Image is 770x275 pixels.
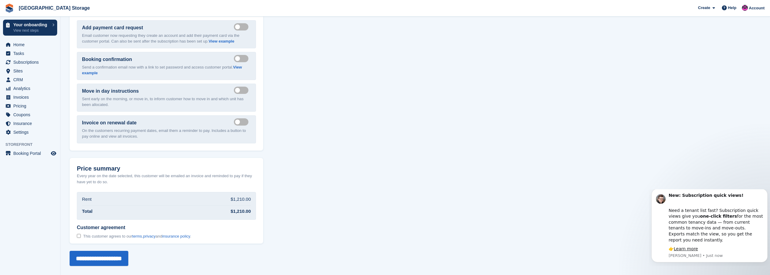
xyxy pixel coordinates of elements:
a: Your onboarding View next steps [3,20,57,36]
div: $1,210.00 [231,208,251,215]
a: menu [3,102,57,110]
span: Create [698,5,710,11]
span: Analytics [13,84,50,93]
b: New: Subscription quick views! [20,4,94,8]
p: View next steps [13,28,49,33]
span: Help [728,5,736,11]
a: insurance policy [162,234,190,238]
a: View example [82,65,242,75]
a: menu [3,84,57,93]
a: privacy [143,234,156,238]
label: Send move in day email [234,90,251,91]
div: $1,210.00 [231,196,251,203]
p: Message from Steven, sent Just now [20,64,114,69]
a: [GEOGRAPHIC_DATA] Storage [16,3,92,13]
a: menu [3,40,57,49]
p: Your onboarding [13,23,49,27]
p: Every year on the date selected, this customer will be emailed an invoice and reminded to pay if ... [77,173,256,185]
span: CRM [13,75,50,84]
div: Need a tenant list fast? Subscription quick views give you for the most common tenancy data — fro... [20,12,114,54]
a: menu [3,58,57,66]
div: 👉 [20,57,114,63]
img: Jantz Morgan [742,5,748,11]
label: Invoice on renewal date [82,119,137,126]
label: Booking confirmation [82,56,132,63]
img: stora-icon-8386f47178a22dfd0bd8f6a31ec36ba5ce8667c1dd55bd0f319d3a0aa187defe.svg [5,4,14,13]
div: Total [82,208,93,215]
input: Customer agreement This customer agrees to ourterms,privacyandinsurance policy. [77,234,81,238]
label: Move in day instructions [82,88,139,95]
a: menu [3,49,57,58]
a: menu [3,119,57,128]
img: Profile image for Steven [7,5,17,14]
span: Storefront [5,142,60,148]
label: Add payment card request [82,24,143,31]
p: Email customer now requesting they create an account and add their payment card via the customer ... [82,33,251,44]
span: Coupons [13,110,50,119]
div: Message content [20,3,114,62]
span: Account [749,5,765,11]
p: Sent early on the morning, or move in, to inform customer how to move in and which unit has been ... [82,96,251,108]
p: On the customers recurring payment dates, email them a reminder to pay. Includes a button to pay ... [82,128,251,139]
a: menu [3,67,57,75]
a: terms [132,234,142,238]
a: Preview store [50,150,57,157]
a: menu [3,128,57,136]
span: Insurance [13,119,50,128]
span: Customer agreement [77,225,191,231]
a: menu [3,93,57,101]
span: Home [13,40,50,49]
a: menu [3,75,57,84]
div: Rent [82,196,92,203]
h2: Price summary [77,165,256,172]
span: Booking Portal [13,149,50,158]
span: Settings [13,128,50,136]
p: Send a confirmation email now with a link to set password and access customer portal. [82,64,251,76]
iframe: Intercom notifications message [649,189,770,266]
a: menu [3,149,57,158]
a: Learn more [25,57,49,62]
span: Tasks [13,49,50,58]
span: Subscriptions [13,58,50,66]
span: Sites [13,67,50,75]
a: View example [208,39,234,43]
span: Pricing [13,102,50,110]
label: Send booking confirmation email [234,58,251,59]
label: Send manual payment invoice email [234,122,251,123]
span: This customer agrees to our , and . [83,234,191,239]
b: one-click filters [51,24,88,29]
label: Send payment card request email [234,27,251,27]
a: menu [3,110,57,119]
span: Invoices [13,93,50,101]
